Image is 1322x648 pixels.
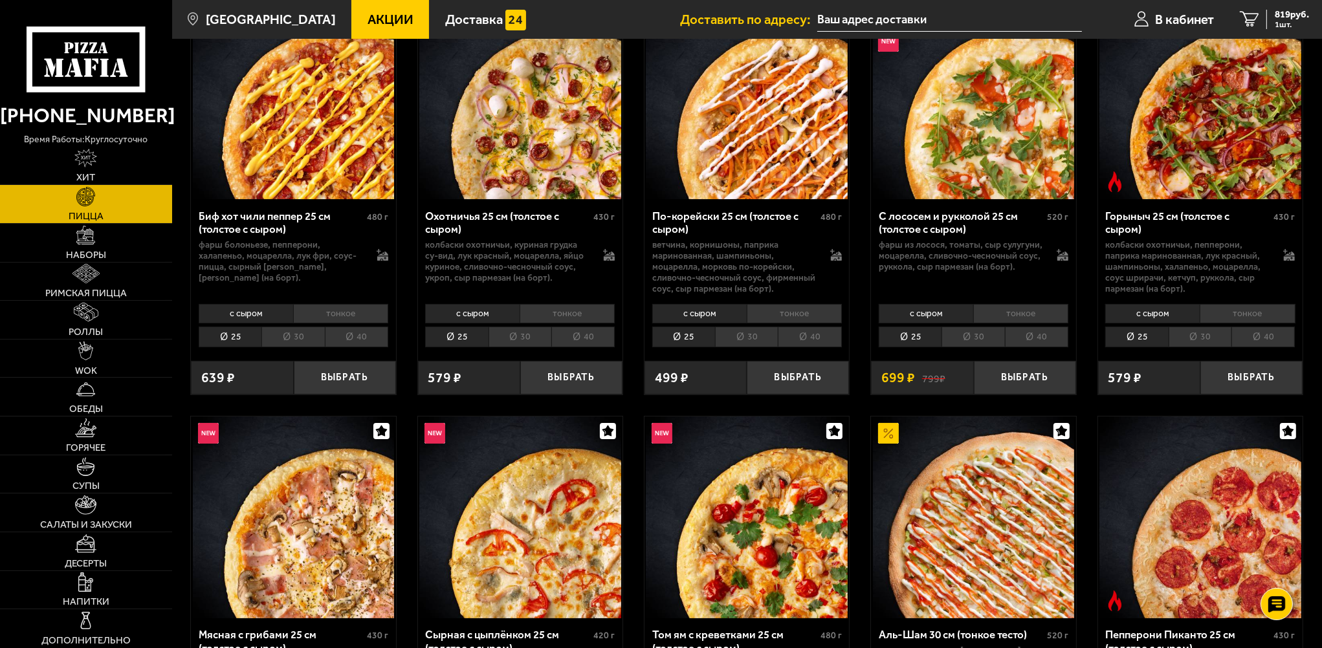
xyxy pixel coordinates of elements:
[505,10,526,30] img: 15daf4d41897b9f0e9f617042186c801.svg
[198,423,219,444] img: Новинка
[424,423,445,444] img: Новинка
[63,597,109,607] span: Напитки
[76,173,95,182] span: Хит
[1005,327,1068,347] li: 40
[873,416,1075,618] img: Аль-Шам 30 см (тонкое тесто)
[646,416,848,618] img: Том ям с креветками 25 см (толстое с сыром)
[66,443,105,453] span: Горячее
[879,239,1043,272] p: фарш из лосося, томаты, сыр сулугуни, моцарелла, сливочно-чесночный соус, руккола, сыр пармезан (...
[747,304,842,323] li: тонкое
[1273,630,1295,641] span: 430 г
[425,327,488,347] li: 25
[425,239,589,283] p: колбаски охотничьи, куриная грудка су-вид, лук красный, моцарелла, яйцо куриное, сливочно-чесночн...
[922,371,945,384] s: 799 ₽
[879,210,1044,236] div: С лососем и рукколой 25 см (толстое с сыром)
[325,327,388,347] li: 40
[1105,239,1270,294] p: колбаски Охотничьи, пепперони, паприка маринованная, лук красный, шампиньоны, халапеньо, моцарелл...
[817,8,1082,32] input: Ваш адрес доставки
[1105,210,1270,236] div: Горыныч 25 см (толстое с сыром)
[40,520,132,530] span: Салаты и закуски
[293,304,388,323] li: тонкое
[878,423,899,444] img: Акционный
[974,361,1076,394] button: Выбрать
[69,211,104,221] span: Пицца
[879,327,942,347] li: 25
[1047,211,1068,222] span: 520 г
[75,366,97,376] span: WOK
[1273,211,1295,222] span: 430 г
[1098,416,1303,618] a: Острое блюдоПепперони Пиканто 25 см (толстое с сыром)
[1105,590,1125,611] img: Острое блюдо
[778,327,841,347] li: 40
[879,628,1044,641] div: Аль-Шам 30 см (тонкое тесто)
[1275,21,1309,29] span: 1 шт.
[652,423,672,444] img: Новинка
[261,327,324,347] li: 30
[65,559,107,568] span: Десерты
[1200,361,1303,394] button: Выбрать
[425,210,590,236] div: Охотничья 25 см (толстое с сыром)
[1155,13,1214,26] span: В кабинет
[1200,304,1295,323] li: тонкое
[1105,304,1200,323] li: с сыром
[1099,416,1301,618] img: Пепперони Пиканто 25 см (толстое с сыром)
[419,416,621,618] img: Сырная с цыплёнком 25 см (толстое с сыром)
[294,361,396,394] button: Выбрать
[418,416,622,618] a: НовинкаСырная с цыплёнком 25 см (толстое с сыром)
[199,239,363,283] p: фарш болоньезе, пепперони, халапеньо, моцарелла, лук фри, соус-пицца, сырный [PERSON_NAME], [PERS...
[1275,10,1309,19] span: 819 руб.
[942,327,1004,347] li: 30
[1105,327,1168,347] li: 25
[191,416,395,618] a: НовинкаМясная с грибами 25 см (толстое с сыром)
[1169,327,1231,347] li: 30
[445,13,503,26] span: Доставка
[193,416,395,618] img: Мясная с грибами 25 см (толстое с сыром)
[199,304,293,323] li: с сыром
[973,304,1068,323] li: тонкое
[41,636,131,645] span: Дополнительно
[428,371,462,384] span: 579 ₽
[652,304,747,323] li: с сыром
[652,327,715,347] li: 25
[680,13,817,26] span: Доставить по адресу:
[489,327,551,347] li: 30
[1105,171,1125,192] img: Острое блюдо
[1231,327,1295,347] li: 40
[715,327,778,347] li: 30
[45,288,127,298] span: Римская пицца
[821,630,842,641] span: 480 г
[367,211,388,222] span: 480 г
[871,416,1075,618] a: АкционныйАль-Шам 30 см (тонкое тесто)
[644,416,849,618] a: НовинкаТом ям с креветками 25 см (толстое с сыром)
[367,630,388,641] span: 430 г
[652,239,817,294] p: ветчина, корнишоны, паприка маринованная, шампиньоны, моцарелла, морковь по-корейски, сливочно-че...
[520,304,615,323] li: тонкое
[551,327,615,347] li: 40
[878,31,899,52] img: Новинка
[368,13,413,26] span: Акции
[1108,371,1142,384] span: 579 ₽
[199,327,261,347] li: 25
[69,404,103,414] span: Обеды
[655,371,689,384] span: 499 ₽
[881,371,915,384] span: 699 ₽
[593,211,615,222] span: 430 г
[199,210,364,236] div: Биф хот чили пеппер 25 см (толстое с сыром)
[425,304,520,323] li: с сыром
[593,630,615,641] span: 420 г
[201,371,235,384] span: 639 ₽
[879,304,973,323] li: с сыром
[72,481,100,491] span: Супы
[520,361,622,394] button: Выбрать
[652,210,817,236] div: По-корейски 25 см (толстое с сыром)
[66,250,106,260] span: Наборы
[206,13,336,26] span: [GEOGRAPHIC_DATA]
[821,211,842,222] span: 480 г
[1047,630,1068,641] span: 520 г
[69,327,103,337] span: Роллы
[747,361,849,394] button: Выбрать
